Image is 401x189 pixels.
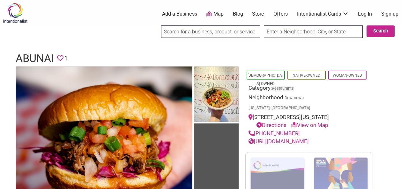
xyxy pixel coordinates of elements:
[248,73,284,86] a: [DEMOGRAPHIC_DATA]-Owned
[333,73,362,78] a: Woman-Owned
[252,10,264,17] a: Store
[273,10,288,17] a: Offers
[249,84,370,94] div: Category:
[264,25,363,38] input: Enter a Neighborhood, City, or State
[285,96,304,100] span: Downtown
[249,106,310,110] span: [US_STATE], [GEOGRAPHIC_DATA]
[293,73,320,78] a: Native-Owned
[272,86,294,91] a: Restaurants
[249,130,300,136] a: [PHONE_NUMBER]
[297,10,349,17] a: Intentionalist Cards
[358,10,372,17] a: Log In
[161,25,260,38] input: Search for a business, product, or service
[64,53,68,63] span: 1
[194,66,239,124] img: Abunai
[291,122,328,128] a: View on Map
[249,138,309,144] a: [URL][DOMAIN_NAME]
[162,10,197,17] a: Add a Business
[16,51,54,66] h1: Abunai
[249,113,370,129] div: [STREET_ADDRESS][US_STATE]
[233,10,243,17] a: Blog
[256,122,286,128] a: Directions
[206,10,224,18] a: Map
[381,10,398,17] a: Sign up
[249,94,370,113] div: Neighborhood:
[367,25,395,37] button: Search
